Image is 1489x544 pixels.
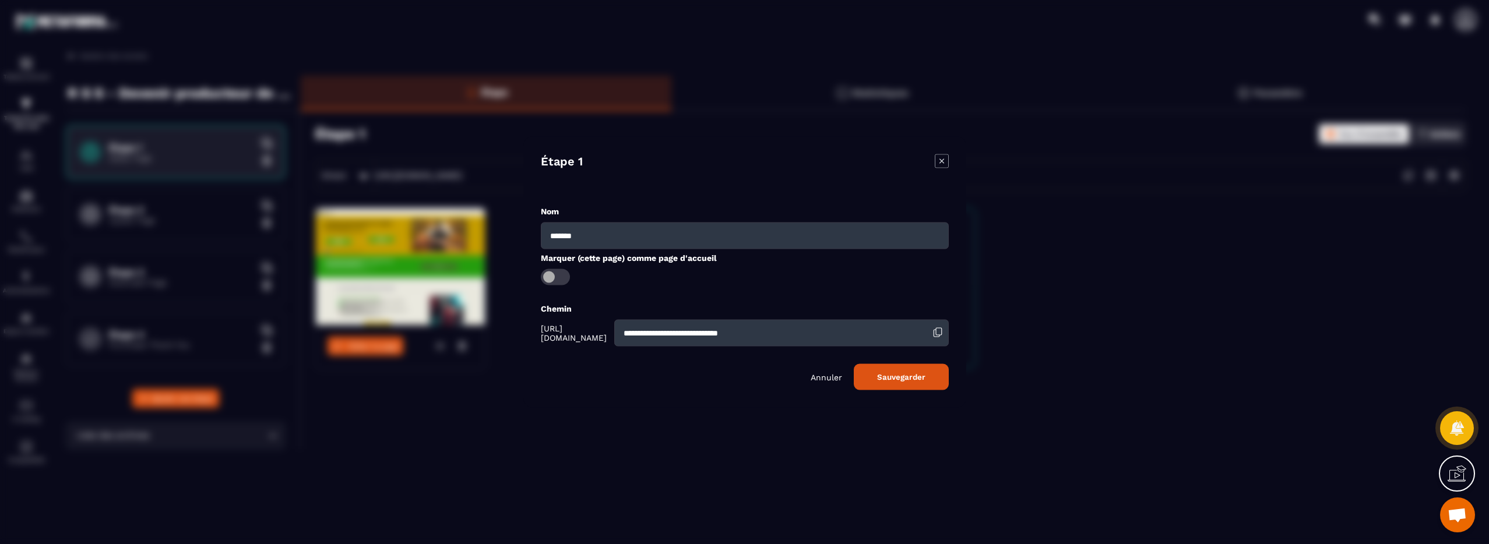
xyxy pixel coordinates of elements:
span: [URL][DOMAIN_NAME] [541,324,611,342]
div: Ouvrir le chat [1440,497,1475,532]
label: Chemin [541,304,572,313]
label: Marquer (cette page) comme page d'accueil [541,253,717,263]
h4: Étape 1 [541,154,583,171]
p: Annuler [811,372,842,381]
button: Sauvegarder [854,364,949,390]
label: Nom [541,207,559,216]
